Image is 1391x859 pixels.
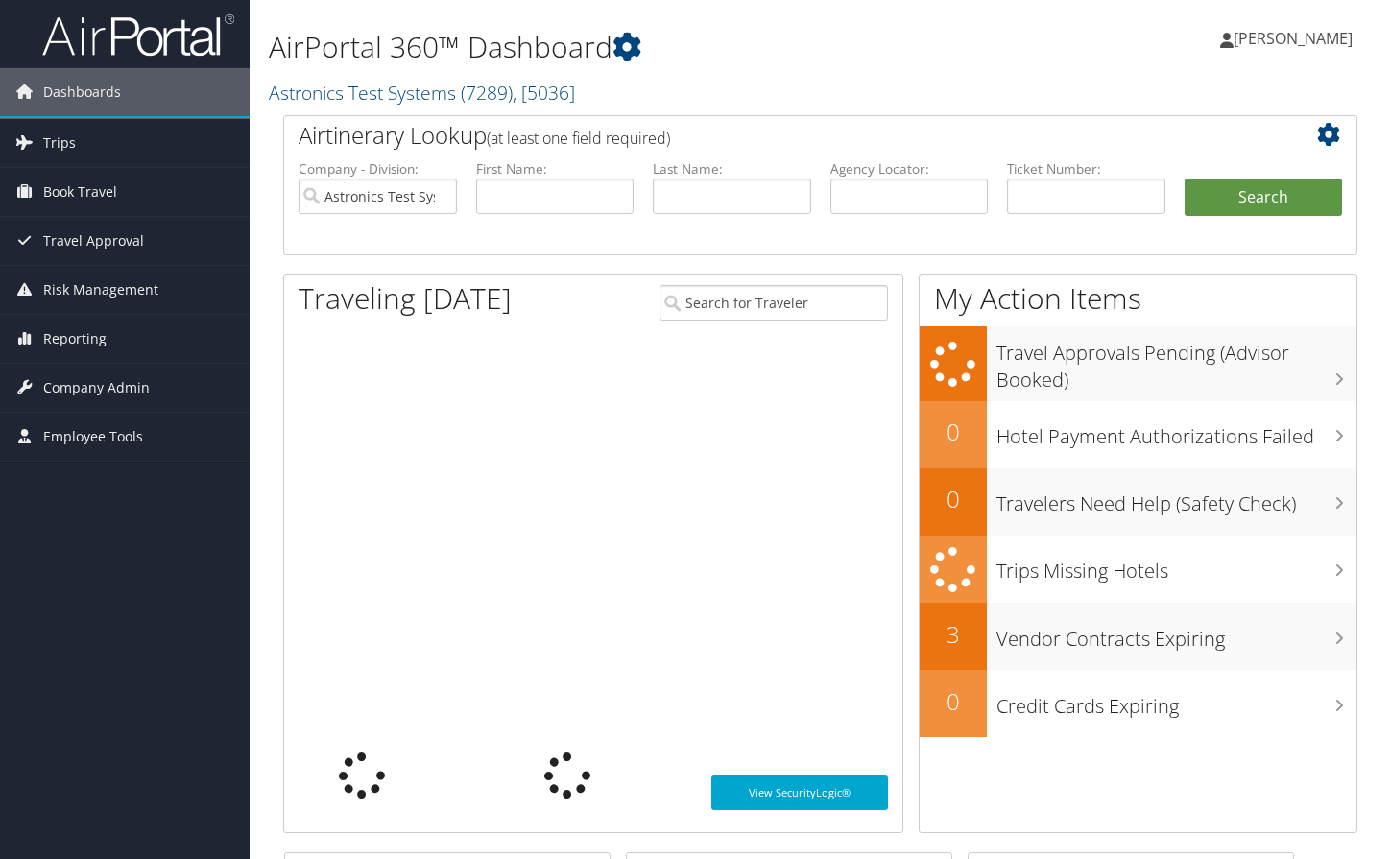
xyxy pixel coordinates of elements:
h3: Trips Missing Hotels [996,548,1357,585]
button: Search [1185,179,1343,217]
a: Trips Missing Hotels [920,536,1357,604]
h3: Credit Cards Expiring [996,683,1357,720]
h1: AirPortal 360™ Dashboard [269,27,1004,67]
span: Travel Approval [43,217,144,265]
span: Trips [43,119,76,167]
h3: Travelers Need Help (Safety Check) [996,481,1357,517]
a: 0Travelers Need Help (Safety Check) [920,468,1357,536]
a: View SecurityLogic® [711,775,889,810]
a: 0Hotel Payment Authorizations Failed [920,401,1357,468]
h3: Travel Approvals Pending (Advisor Booked) [996,330,1357,394]
label: Agency Locator: [830,159,989,179]
h3: Vendor Contracts Expiring [996,616,1357,653]
span: Reporting [43,315,107,363]
h1: My Action Items [920,278,1357,319]
a: Travel Approvals Pending (Advisor Booked) [920,326,1357,400]
a: 0Credit Cards Expiring [920,670,1357,737]
span: [PERSON_NAME] [1234,28,1353,49]
h2: 0 [920,416,987,448]
h2: Airtinerary Lookup [299,119,1253,152]
span: Company Admin [43,364,150,412]
h2: 0 [920,483,987,515]
span: Dashboards [43,68,121,116]
span: (at least one field required) [487,128,670,149]
label: Last Name: [653,159,811,179]
img: airportal-logo.png [42,12,234,58]
h1: Traveling [DATE] [299,278,512,319]
label: Company - Division: [299,159,457,179]
input: Search for Traveler [660,285,889,321]
span: Book Travel [43,168,117,216]
a: 3Vendor Contracts Expiring [920,603,1357,670]
a: Astronics Test Systems [269,80,575,106]
label: Ticket Number: [1007,159,1165,179]
span: Employee Tools [43,413,143,461]
h2: 0 [920,685,987,718]
h3: Hotel Payment Authorizations Failed [996,414,1357,450]
span: Risk Management [43,266,158,314]
label: First Name: [476,159,635,179]
span: , [ 5036 ] [513,80,575,106]
span: ( 7289 ) [461,80,513,106]
a: [PERSON_NAME] [1220,10,1372,67]
h2: 3 [920,618,987,651]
